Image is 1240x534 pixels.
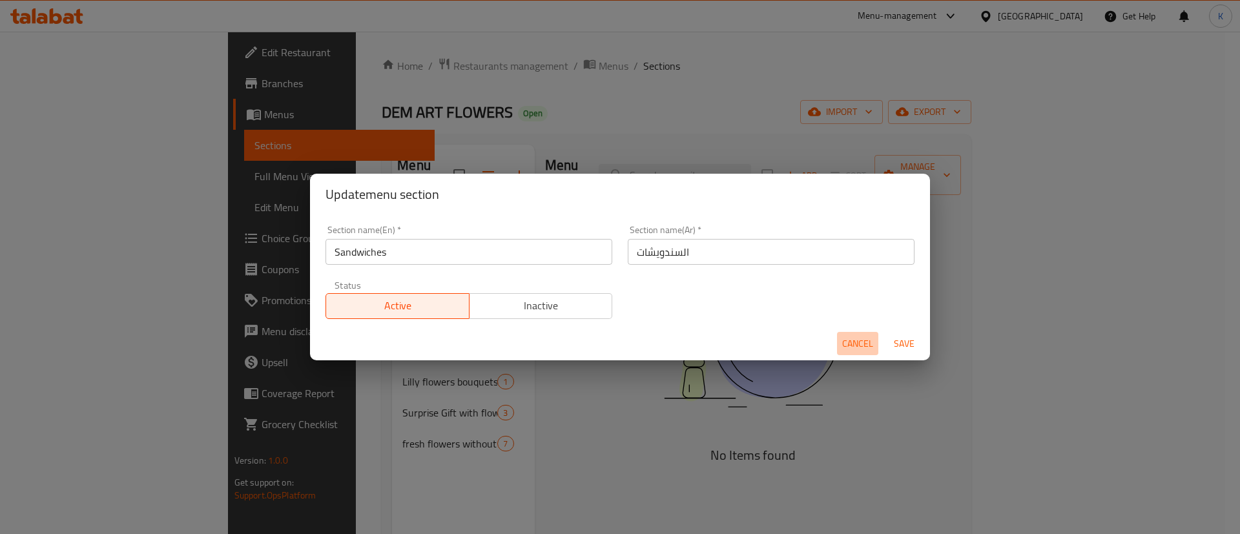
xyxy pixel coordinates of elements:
[325,293,470,319] button: Active
[325,239,612,265] input: Please enter section name(en)
[842,336,873,352] span: Cancel
[325,184,914,205] h2: Update menu section
[469,293,613,319] button: Inactive
[883,332,925,356] button: Save
[331,296,464,315] span: Active
[475,296,608,315] span: Inactive
[889,336,920,352] span: Save
[837,332,878,356] button: Cancel
[628,239,914,265] input: Please enter section name(ar)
